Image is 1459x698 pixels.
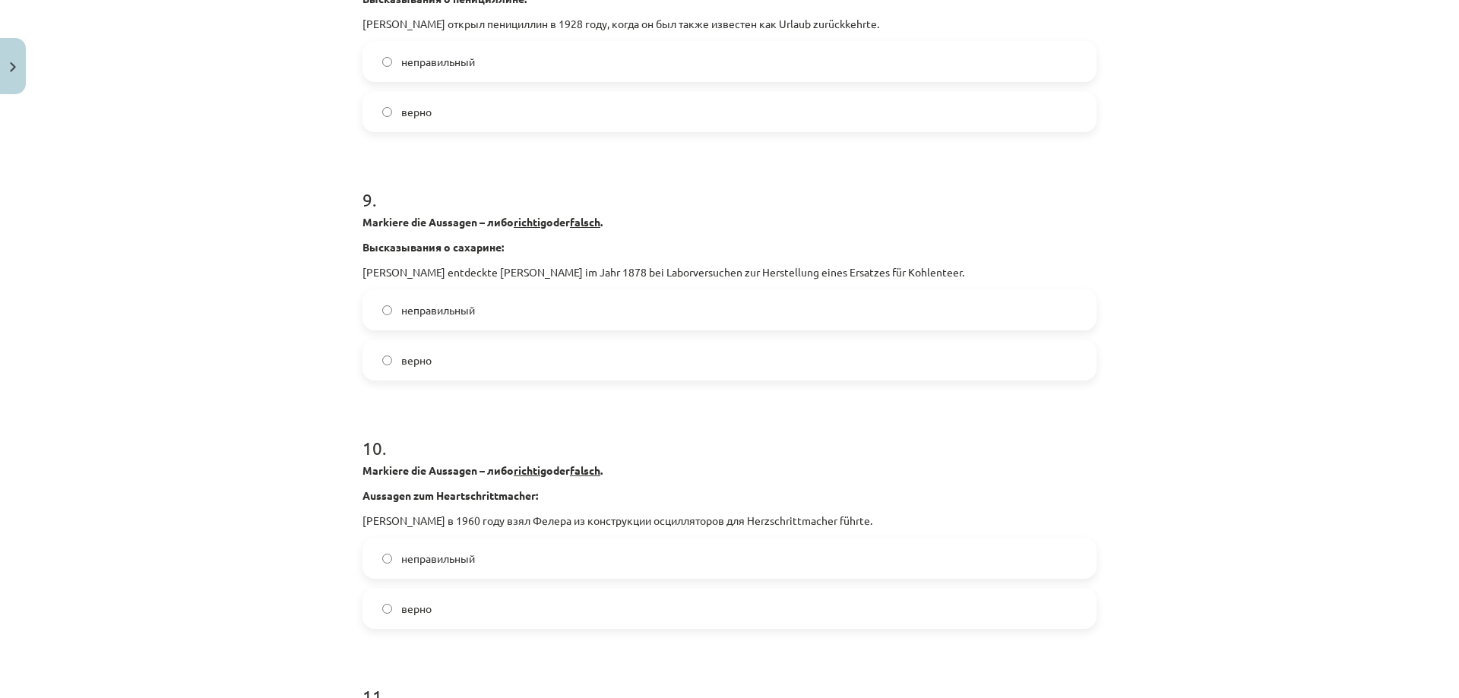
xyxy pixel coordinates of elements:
[362,17,879,30] font: [PERSON_NAME] открыл пенициллин в 1928 году, когда он был также известен как Urlaub zurückkehrte.
[362,513,872,527] font: [PERSON_NAME] в 1960 году взял Фелера из конструкции осцилляторов для Herzschrittmacher führte.
[401,303,475,317] font: неправильный
[401,602,432,615] font: верно
[382,437,387,459] font: .
[514,215,546,229] font: richtig
[600,215,603,229] font: .
[600,463,603,477] font: .
[362,488,538,502] font: Aussagen zum Heartschrittmacher:
[362,265,964,279] font: [PERSON_NAME] entdeckte [PERSON_NAME] im Jahr 1878 bei Laborversuchen zur Herstellung eines Ersat...
[362,240,504,254] font: Высказывания о сахарине:
[382,305,392,315] input: неправильный
[362,188,372,210] font: 9
[372,188,377,210] font: .
[401,55,475,68] font: неправильный
[382,57,392,67] input: неправильный
[382,107,392,117] input: верно
[570,463,600,477] font: falsch
[362,463,514,477] font: Markiere die Aussagen – либо
[382,554,392,564] input: неправильный
[10,62,16,72] img: icon-close-lesson-0947bae3869378f0d4975bcd49f059093ad1ed9edebbc8119c70593378902aed.svg
[382,355,392,365] input: верно
[570,215,600,229] font: falsch
[401,105,432,118] font: верно
[401,551,475,565] font: неправильный
[382,604,392,614] input: верно
[401,353,432,367] font: верно
[362,215,514,229] font: Markiere die Aussagen – либо
[546,463,570,477] font: oder
[362,437,382,459] font: 10
[514,463,546,477] font: richtig
[546,215,570,229] font: oder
